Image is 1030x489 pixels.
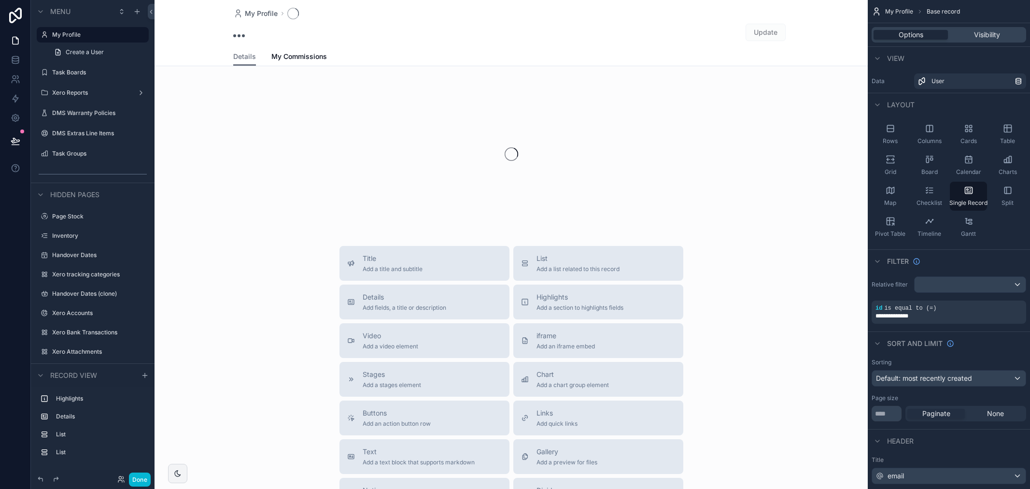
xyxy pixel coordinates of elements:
[876,374,972,382] span: Default: most recently created
[989,182,1026,211] button: Split
[989,120,1026,149] button: Table
[52,69,147,76] label: Task Boards
[911,151,948,180] button: Board
[271,48,327,67] a: My Commissions
[883,137,898,145] span: Rows
[931,77,945,85] span: User
[887,436,914,446] span: Header
[872,394,898,402] label: Page size
[233,9,278,18] a: My Profile
[885,8,913,15] span: My Profile
[1000,137,1015,145] span: Table
[950,213,987,242] button: Gantt
[987,409,1004,418] span: None
[917,137,942,145] span: Columns
[233,52,256,61] span: Details
[50,190,99,200] span: Hidden pages
[887,100,915,110] span: Layout
[271,52,327,61] span: My Commissions
[875,230,905,238] span: Pivot Table
[875,305,882,312] span: id
[52,109,147,117] label: DMS Warranty Policies
[885,168,896,176] span: Grid
[872,281,910,288] label: Relative filter
[872,120,909,149] button: Rows
[911,120,948,149] button: Columns
[917,230,941,238] span: Timeline
[961,230,976,238] span: Gantt
[52,309,147,317] label: Xero Accounts
[872,456,1026,464] label: Title
[887,257,909,266] span: Filter
[52,213,147,220] label: Page Stock
[66,48,104,56] span: Create a User
[52,129,147,137] label: DMS Extras Line Items
[56,448,145,456] label: List
[911,213,948,242] button: Timeline
[52,271,147,278] label: Xero tracking categories
[956,168,981,176] span: Calendar
[949,199,988,207] span: Single Record
[914,73,1026,89] a: User
[950,151,987,180] button: Calendar
[872,359,891,366] label: Sorting
[52,150,147,158] label: Task Groups
[872,370,1026,387] button: Default: most recently created
[922,409,950,418] span: Paginate
[950,120,987,149] button: Cards
[899,30,923,40] span: Options
[50,7,71,16] span: Menu
[31,387,155,470] div: scrollable content
[52,31,143,39] label: My Profile
[888,471,904,481] span: email
[917,199,942,207] span: Checklist
[911,182,948,211] button: Checklist
[950,182,987,211] button: Single Record
[921,168,938,176] span: Board
[56,413,145,420] label: Details
[50,371,97,380] span: Record view
[989,151,1026,180] button: Charts
[129,473,151,487] button: Done
[52,89,133,97] label: Xero Reports
[999,168,1017,176] span: Charts
[974,30,1000,40] span: Visibility
[52,251,147,259] label: Handover Dates
[872,182,909,211] button: Map
[52,348,147,356] label: Xero Attachments
[1002,199,1014,207] span: Split
[48,44,149,60] a: Create a User
[872,213,909,242] button: Pivot Table
[233,48,256,66] a: Details
[884,305,936,312] span: is equal to (=)
[884,199,896,207] span: Map
[872,77,910,85] label: Data
[872,468,1026,484] button: email
[56,395,145,403] label: Highlights
[872,151,909,180] button: Grid
[927,8,960,15] span: Base record
[887,339,943,348] span: Sort And Limit
[56,431,145,438] label: List
[887,54,904,63] span: View
[245,9,278,18] span: My Profile
[52,232,147,240] label: Inventory
[960,137,977,145] span: Cards
[52,329,147,336] label: Xero Bank Transactions
[52,290,147,298] label: Handover Dates (clone)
